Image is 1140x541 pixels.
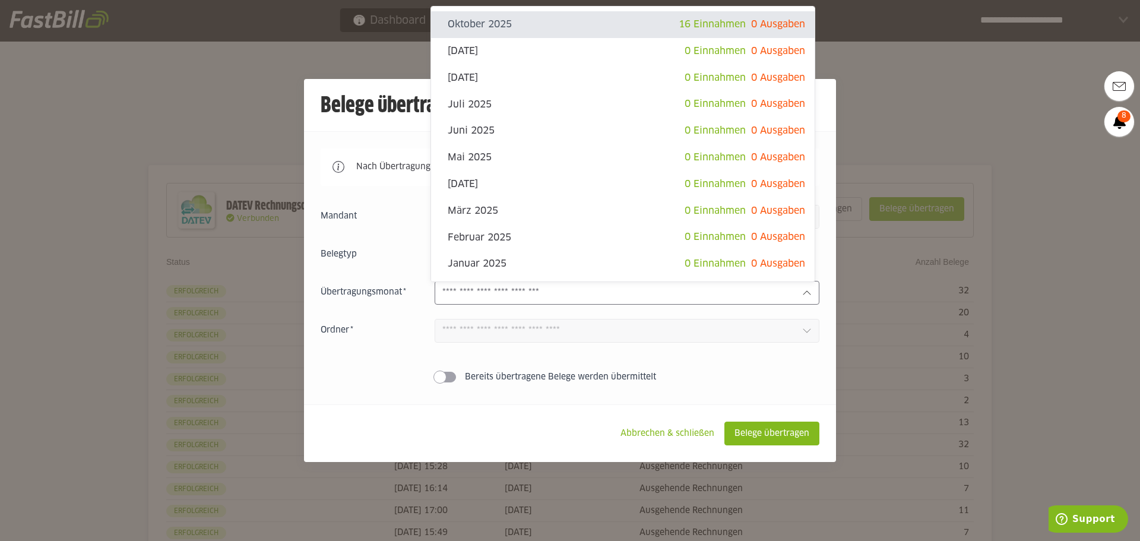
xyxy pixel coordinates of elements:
sl-option: Juli 2025 [431,91,815,118]
span: 8 [1117,110,1130,122]
span: 0 Einnahmen [685,99,746,109]
span: 0 Ausgaben [751,20,805,29]
span: 0 Einnahmen [685,259,746,268]
sl-option: März 2025 [431,198,815,224]
span: 0 Ausgaben [751,73,805,83]
span: 0 Einnahmen [685,46,746,56]
sl-option: Oktober 2025 [431,11,815,38]
sl-option: [DATE] [431,38,815,65]
sl-switch: Bereits übertragene Belege werden übermittelt [321,371,819,383]
sl-option: [DATE] [431,171,815,198]
span: 0 Ausgaben [751,126,805,135]
sl-button: Abbrechen & schließen [610,422,724,445]
span: 0 Ausgaben [751,259,805,268]
sl-option: Dezember 2024 [431,277,815,304]
span: 0 Ausgaben [751,153,805,162]
sl-option: Februar 2025 [431,224,815,251]
a: 8 [1104,107,1134,137]
span: 0 Einnahmen [685,179,746,189]
span: 0 Ausgaben [751,232,805,242]
span: 0 Einnahmen [685,206,746,216]
span: 0 Einnahmen [685,232,746,242]
sl-option: Januar 2025 [431,251,815,277]
span: 0 Einnahmen [685,73,746,83]
sl-option: [DATE] [431,65,815,91]
iframe: Öffnet ein Widget, in dem Sie weitere Informationen finden [1049,505,1128,535]
sl-button: Belege übertragen [724,422,819,445]
span: 0 Einnahmen [685,126,746,135]
span: 0 Ausgaben [751,179,805,189]
sl-option: Juni 2025 [431,118,815,144]
span: 0 Einnahmen [685,153,746,162]
sl-option: Mai 2025 [431,144,815,171]
span: 0 Ausgaben [751,206,805,216]
span: 16 Einnahmen [679,20,746,29]
span: 0 Ausgaben [751,99,805,109]
span: 0 Ausgaben [751,46,805,56]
